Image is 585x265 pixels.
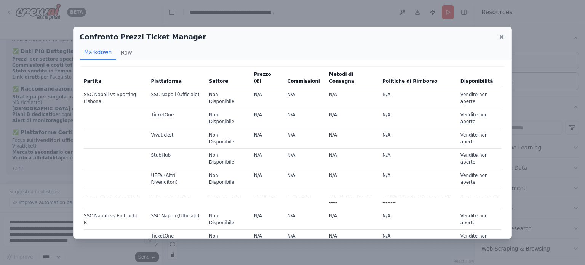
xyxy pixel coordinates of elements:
[146,71,204,88] th: Piattaforma
[283,209,324,229] td: N/A
[456,148,501,169] td: Vendite non aperte
[283,108,324,128] td: N/A
[116,45,136,60] button: Raw
[456,128,501,148] td: Vendite non aperte
[205,108,249,128] td: Non Disponibile
[205,128,249,148] td: Non Disponibile
[146,148,204,169] td: StubHub
[249,71,283,88] th: Prezzo (€)
[456,88,501,108] td: Vendite non aperte
[205,209,249,229] td: Non Disponibile
[456,108,501,128] td: Vendite non aperte
[146,108,204,128] td: TicketOne
[249,229,283,249] td: N/A
[205,169,249,189] td: Non Disponibile
[146,169,204,189] td: UEFA (Altri Rivenditori)
[205,148,249,169] td: Non Disponibile
[456,209,501,229] td: Vendite non aperte
[456,169,501,189] td: Vendite non aperte
[324,209,378,229] td: N/A
[146,128,204,148] td: Vivaticket
[456,71,501,88] th: Disponibilità
[146,189,204,209] td: -------------------------
[324,148,378,169] td: N/A
[84,209,146,229] td: SSC Napoli vs Eintracht F.
[283,88,324,108] td: N/A
[205,71,249,88] th: Settore
[283,148,324,169] td: N/A
[324,169,378,189] td: N/A
[324,71,378,88] th: Metodi di Consegna
[324,128,378,148] td: N/A
[378,128,456,148] td: N/A
[249,128,283,148] td: N/A
[146,88,204,108] td: SSC Napoli (Ufficiale)
[84,71,146,88] th: Partita
[378,209,456,229] td: N/A
[205,229,249,249] td: Non Disponibile
[378,148,456,169] td: N/A
[378,169,456,189] td: N/A
[283,169,324,189] td: N/A
[324,229,378,249] td: N/A
[283,189,324,209] td: -------------
[378,71,456,88] th: Politiche di Rimborso
[84,189,146,209] td: ---------------------------------
[283,229,324,249] td: N/A
[80,32,206,42] h2: Confronto Prezzi Ticket Manager
[324,189,378,209] td: -------------------------------
[324,88,378,108] td: N/A
[456,229,501,249] td: Vendite non aperte
[283,71,324,88] th: Commissioni
[249,189,283,209] td: -------------
[378,189,456,209] td: -------------------------------------------------
[283,128,324,148] td: N/A
[80,45,116,60] button: Markdown
[249,88,283,108] td: N/A
[249,148,283,169] td: N/A
[378,88,456,108] td: N/A
[378,108,456,128] td: N/A
[146,229,204,249] td: TicketOne
[324,108,378,128] td: N/A
[84,88,146,108] td: SSC Napoli vs Sporting Lisbona
[249,108,283,128] td: N/A
[249,169,283,189] td: N/A
[378,229,456,249] td: N/A
[456,189,501,209] td: ------------------------
[205,88,249,108] td: Non Disponibile
[146,209,204,229] td: SSC Napoli (Ufficiale)
[249,209,283,229] td: N/A
[205,189,249,209] td: ------------------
